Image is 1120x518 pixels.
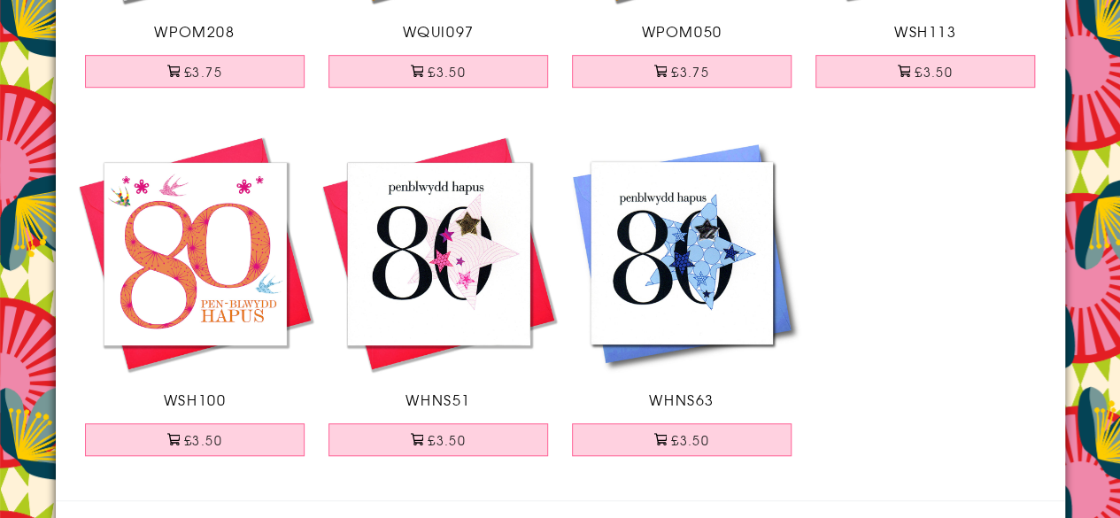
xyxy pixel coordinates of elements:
img: Welsh 80th Birthday Card, Penblwydd Hapus, Pink Star, padded star embellished [317,132,560,375]
button: £3.50 [815,55,1035,88]
span: WHNS63 [649,389,714,410]
img: Welsh 80th Birthday Card, Penblwydd Hapus, Blue Stars, padded star embellished [560,132,804,375]
img: Welsh Birthday Card, Penblwydd Hapus, Pink Age 80, Happy 80th Birthday [73,132,317,375]
button: £3.75 [572,55,792,88]
span: WQUI097 [402,20,474,42]
a: Welsh 80th Birthday Card, Penblwydd Hapus, Pink Star, padded star embellished WHNS51 [317,132,560,410]
button: £3.75 [85,55,305,88]
button: £3.50 [572,423,792,456]
button: £3.50 [328,423,548,456]
a: Welsh 80th Birthday Card, Penblwydd Hapus, Blue Stars, padded star embellished WHNS63 [560,132,804,410]
span: WSH113 [894,20,957,42]
span: WPOM050 [641,20,722,42]
span: WSH100 [164,389,227,410]
span: WPOM208 [154,20,235,42]
span: WHNS51 [406,389,471,410]
button: £3.50 [328,55,548,88]
a: Welsh Birthday Card, Penblwydd Hapus, Pink Age 80, Happy 80th Birthday WSH100 [73,132,317,410]
button: £3.50 [85,423,305,456]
